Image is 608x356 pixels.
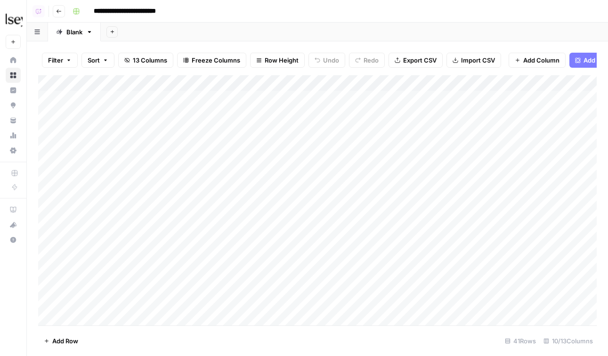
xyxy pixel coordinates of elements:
[177,53,246,68] button: Freeze Columns
[6,53,21,68] a: Home
[6,83,21,98] a: Insights
[461,55,495,65] span: Import CSV
[540,333,597,348] div: 10/13 Columns
[48,55,63,65] span: Filter
[6,143,21,158] a: Settings
[509,53,566,68] button: Add Column
[250,53,305,68] button: Row Height
[133,55,167,65] span: 13 Columns
[323,55,339,65] span: Undo
[6,113,21,128] a: Your Data
[6,202,21,217] a: AirOps Academy
[6,98,21,113] a: Opportunities
[523,55,559,65] span: Add Column
[88,55,100,65] span: Sort
[446,53,501,68] button: Import CSV
[52,336,78,346] span: Add Row
[6,218,20,232] div: What's new?
[81,53,114,68] button: Sort
[6,8,21,31] button: Workspace: Birdseye
[364,55,379,65] span: Redo
[389,53,443,68] button: Export CSV
[38,333,84,348] button: Add Row
[349,53,385,68] button: Redo
[6,68,21,83] a: Browse
[118,53,173,68] button: 13 Columns
[308,53,345,68] button: Undo
[6,232,21,247] button: Help + Support
[42,53,78,68] button: Filter
[6,217,21,232] button: What's new?
[501,333,540,348] div: 41 Rows
[403,55,437,65] span: Export CSV
[265,55,299,65] span: Row Height
[192,55,240,65] span: Freeze Columns
[6,128,21,143] a: Usage
[6,11,23,28] img: Birdseye Logo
